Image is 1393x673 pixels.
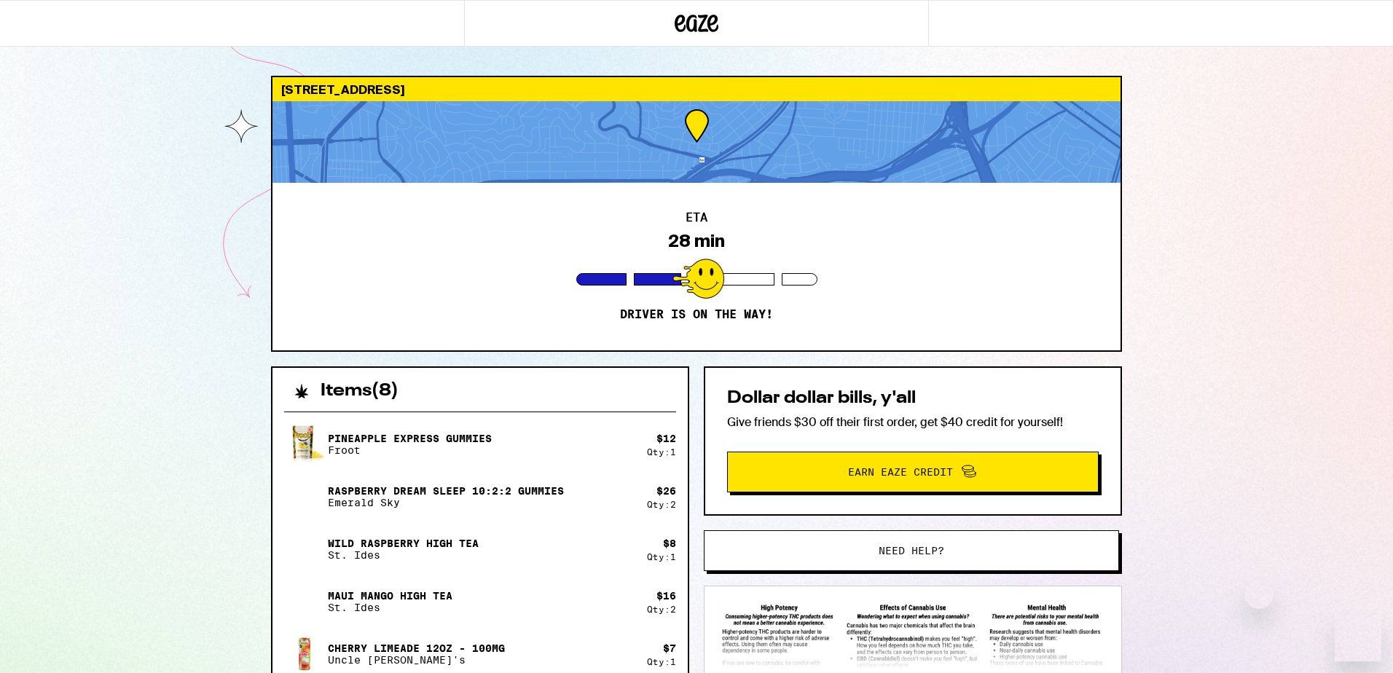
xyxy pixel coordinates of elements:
[647,657,676,666] div: Qty: 1
[328,485,564,497] p: Raspberry Dream Sleep 10:2:2 Gummies
[328,433,492,444] p: Pineapple Express Gummies
[284,529,325,570] img: Wild Raspberry High Tea
[284,476,325,517] img: Raspberry Dream Sleep 10:2:2 Gummies
[272,77,1121,101] div: [STREET_ADDRESS]
[328,654,505,666] p: Uncle [PERSON_NAME]'s
[1335,615,1381,661] iframe: Button to launch messaging window
[727,414,1099,430] p: Give friends $30 off their first order, get $40 credit for yourself!
[656,590,676,602] div: $ 16
[328,549,479,561] p: St. Ides
[647,447,676,457] div: Qty: 1
[328,642,505,654] p: Cherry Limeade 12oz - 100mg
[328,602,452,613] p: St. Ides
[727,390,1099,407] h2: Dollar dollar bills, y'all
[686,212,707,224] h2: ETA
[656,433,676,444] div: $ 12
[663,538,676,549] div: $ 8
[879,546,944,556] span: Need help?
[668,231,725,251] div: 28 min
[848,467,953,477] span: Earn Eaze Credit
[719,601,1107,669] img: SB 540 Brochure preview
[284,425,325,464] img: Pineapple Express Gummies
[328,497,564,508] p: Emerald Sky
[328,538,479,549] p: Wild Raspberry High Tea
[663,642,676,654] div: $ 7
[328,590,452,602] p: Maui Mango High Tea
[727,452,1099,492] button: Earn Eaze Credit
[704,530,1119,571] button: Need help?
[1244,580,1274,609] iframe: Close message
[647,552,676,562] div: Qty: 1
[647,500,676,509] div: Qty: 2
[328,444,492,456] p: Froot
[656,485,676,497] div: $ 26
[284,581,325,622] img: Maui Mango High Tea
[321,382,399,400] h2: Items ( 8 )
[620,307,773,322] p: Driver is on the way!
[647,605,676,614] div: Qty: 2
